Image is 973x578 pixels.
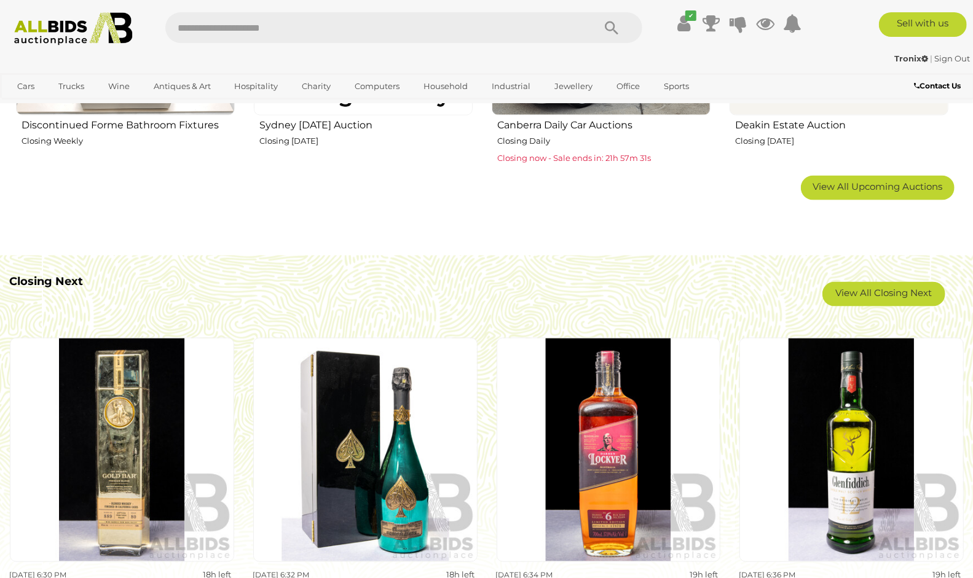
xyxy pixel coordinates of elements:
[914,81,961,90] b: Contact Us
[735,117,948,131] h2: Deakin Estate Auction
[822,282,945,307] a: View All Closing Next
[879,12,967,37] a: Sell with us
[497,338,721,562] img: Bundaberg Darren Lockyer Limited Edition Rum
[484,76,538,96] a: Industrial
[347,76,408,96] a: Computers
[685,10,696,21] i: ✔
[914,79,964,93] a: Contact Us
[10,338,234,562] img: Gold Bar Premium Blend California Whiskey
[9,76,42,96] a: Cars
[581,12,642,43] button: Search
[894,53,930,63] a: Tronix
[735,134,948,148] p: Closing [DATE]
[259,117,473,131] h2: Sydney [DATE] Auction
[813,181,943,192] span: View All Upcoming Auctions
[22,117,235,131] h2: Discontinued Forme Bathroom Fixtures
[497,153,651,163] span: Closing now - Sale ends in: 21h 57m 31s
[294,76,339,96] a: Charity
[259,134,473,148] p: Closing [DATE]
[609,76,648,96] a: Office
[656,76,697,96] a: Sports
[253,338,478,562] img: 2014 Armand De Brignac Ace of Spades Champagne, 'Limited Green Edition' Masters Bottle in Present...
[934,53,970,63] a: Sign Out
[22,134,235,148] p: Closing Weekly
[227,76,286,96] a: Hospitality
[675,12,693,34] a: ✔
[894,53,928,63] strong: Tronix
[801,176,955,200] a: View All Upcoming Auctions
[416,76,476,96] a: Household
[497,117,711,131] h2: Canberra Daily Car Auctions
[546,76,601,96] a: Jewellery
[146,76,219,96] a: Antiques & Art
[100,76,138,96] a: Wine
[50,76,92,96] a: Trucks
[9,97,112,117] a: [GEOGRAPHIC_DATA]
[930,53,932,63] span: |
[9,275,83,288] b: Closing Next
[739,338,964,562] img: Glenfiddich Single Malt Scotch Whiskey
[7,12,140,45] img: Allbids.com.au
[497,134,711,148] p: Closing Daily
